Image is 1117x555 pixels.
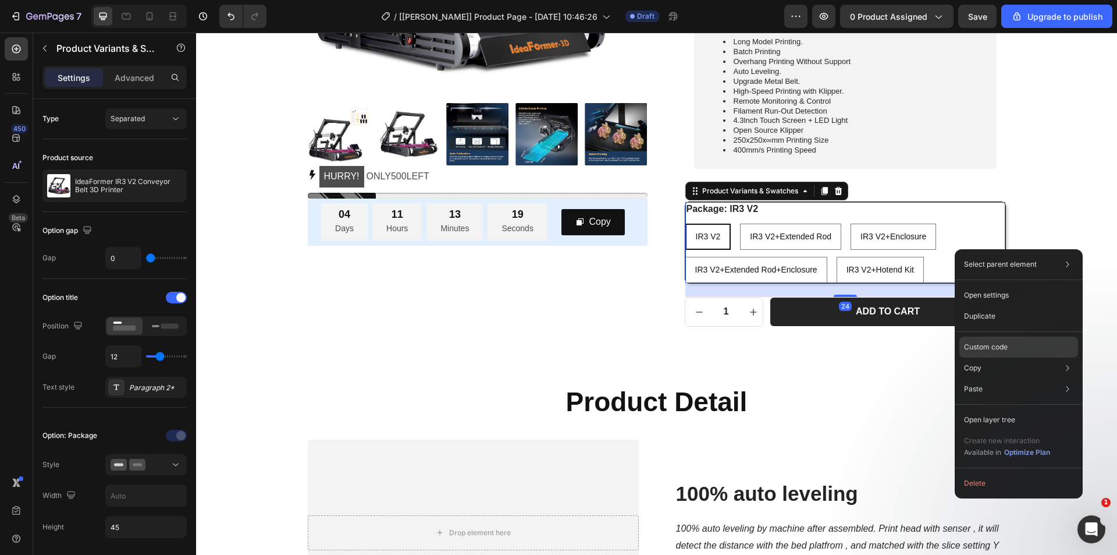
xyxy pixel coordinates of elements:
input: Auto [106,517,186,538]
strong: Product Detail [370,354,552,384]
p: Settings [58,72,90,84]
span: IR3 V2+Extended Rod [554,199,635,208]
p: Open layer tree [964,415,1015,425]
p: Custom code [964,342,1008,352]
span: IR3 V2 [500,199,525,208]
span: IR3 V2+Extended Rod+Enclosure [499,232,621,242]
div: Option gap [42,223,94,239]
div: Height [42,522,64,532]
div: Copy [393,181,415,198]
div: Position [42,319,85,334]
button: Add to cart [574,265,810,294]
span: 100% auto leveling [480,450,662,472]
div: Product source [42,153,93,163]
li: 400mm/s Printing Speed [527,113,795,123]
li: High-Speed Printing with Klipper. [527,54,795,64]
span: Draft [637,11,654,22]
iframe: Design area [196,33,1117,555]
legend: Package: IR3 V2 [489,169,564,184]
div: 24 [643,269,656,278]
div: 19 [305,175,337,189]
p: Create new interaction [964,435,1051,447]
input: quantity [517,266,543,294]
div: Paragraph 2* [129,383,184,393]
p: Minutes [244,189,273,203]
span: 1 [1101,498,1111,507]
p: Product Variants & Swatches [56,41,155,55]
div: Type [42,114,59,124]
div: Upgrade to publish [1011,10,1102,23]
p: IdeaFormer IR3 V2 Conveyor Belt 3D Printer [75,178,182,194]
img: product feature img [47,174,70,197]
span: 0 product assigned [850,10,927,23]
div: Text style [42,382,74,393]
button: increment [543,266,571,294]
div: Width [42,488,78,504]
button: 7 [5,5,87,28]
div: Gap [42,351,56,362]
input: Auto [106,346,141,367]
p: Open settings [964,290,1009,301]
li: Open Source Klipper [527,93,795,103]
button: decrement [489,266,517,294]
li: Long Model Printing. [527,5,795,15]
div: 450 [11,124,28,133]
button: Delete [959,473,1078,494]
li: 4.3lnch Touch Screen + LED Light [527,83,795,93]
div: Style [42,459,59,470]
li: 250x250x∞mm Printing Size [527,103,795,113]
span: / [394,10,397,23]
input: Auto [106,248,141,268]
div: Drop element here [253,496,315,505]
button: Save [958,5,997,28]
span: [[PERSON_NAME]] Product Page - [DATE] 10:46:26 [399,10,597,23]
button: Optimize Plan [1004,447,1051,458]
span: Separated [111,114,145,123]
p: Paste [964,384,983,394]
p: Select parent element [964,259,1037,270]
p: Copy [964,363,981,373]
li: Auto Leveling. [527,34,795,44]
div: Undo/Redo [219,5,266,28]
span: Save [968,12,987,22]
iframe: Intercom live chat [1077,515,1105,543]
li: Filament Run-Out Detection [527,74,795,84]
div: Optimize Plan [1004,447,1050,458]
li: Batch Printing [527,15,795,24]
div: 13 [244,175,273,189]
p: Seconds [305,189,337,203]
div: Option: Package [42,430,97,441]
div: Add to cart [660,273,724,285]
li: Upgrade Metal Belt. [527,44,795,54]
p: Advanced [115,72,154,84]
span: IR3 V2+Hotend Kit [650,232,718,242]
span: 100% auto leveling by machine after assembled. Print head with senser , it will detect the distan... [480,491,803,551]
p: Duplicate [964,311,995,321]
li: Remote Monitoring & Control [527,64,795,74]
div: Beta [9,213,28,222]
button: Separated [105,108,187,129]
li: Overhang Printing Without Support [527,24,795,34]
span: IR3 V2+Enclosure [664,199,730,208]
div: Product Variants & Swatches [504,153,604,164]
input: Auto [106,485,186,506]
div: Gap [42,253,56,263]
button: Copy [365,176,429,203]
span: Available in [964,448,1001,457]
p: 7 [76,9,81,23]
button: Upgrade to publish [1001,5,1112,28]
div: Option title [42,292,78,303]
button: 0 product assigned [840,5,954,28]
